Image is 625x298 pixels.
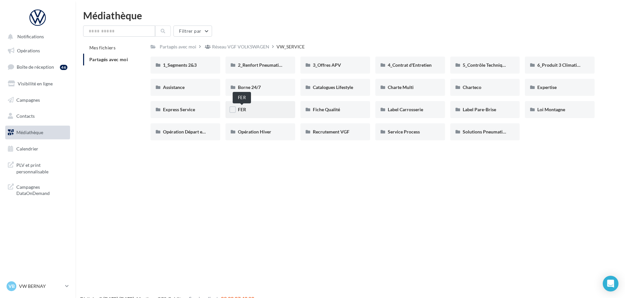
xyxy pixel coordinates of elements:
a: Calendrier [4,142,71,156]
span: Visibilité en ligne [18,81,53,86]
button: Filtrer par [173,26,212,37]
span: Notifications [17,34,44,40]
span: Opérations [17,48,40,53]
a: Boîte de réception46 [4,60,71,74]
a: Campagnes DataOnDemand [4,180,71,199]
span: Label Carrosserie [388,107,423,112]
div: 46 [60,65,67,70]
span: Fiche Qualité [313,107,340,112]
span: Catalogues Lifestyle [313,84,353,90]
span: 6_Produit 3 Climatisation [537,62,589,68]
span: Expertise [537,84,557,90]
span: Recrutement VGF [313,129,349,134]
div: Partagés avec moi [160,44,196,50]
span: 5_Contrôle Technique offert [463,62,520,68]
span: Solutions Pneumatiques [463,129,512,134]
div: Médiathèque [83,10,617,20]
span: Loi Montagne [537,107,565,112]
a: PLV et print personnalisable [4,158,71,177]
span: Boîte de réception [17,64,54,70]
span: PLV et print personnalisable [16,161,67,175]
span: 2_Renfort Pneumatiques [238,62,288,68]
div: Réseau VGF VOLKSWAGEN [212,44,269,50]
span: VB [9,283,15,289]
div: VW_SERVICE [277,44,305,50]
span: FER [238,107,246,112]
p: VW BERNAY [19,283,62,289]
span: Médiathèque [16,130,43,135]
span: Label Pare-Brise [463,107,496,112]
span: Service Process [388,129,420,134]
span: Mes fichiers [89,45,116,50]
a: Campagnes [4,93,71,107]
span: Assistance [163,84,185,90]
span: Contacts [16,113,35,119]
a: Médiathèque [4,126,71,139]
span: Charteco [463,84,481,90]
span: 3_Offres APV [313,62,341,68]
div: Open Intercom Messenger [603,276,618,291]
a: Opérations [4,44,71,58]
a: Visibilité en ligne [4,77,71,91]
a: VB VW BERNAY [5,280,70,292]
span: 4_Contrat d'Entretien [388,62,432,68]
div: FER [233,92,251,103]
span: Borne 24/7 [238,84,261,90]
span: Campagnes DataOnDemand [16,183,67,197]
span: Calendrier [16,146,38,151]
span: Campagnes [16,97,40,102]
a: Contacts [4,109,71,123]
span: Express Service [163,107,195,112]
span: Partagés avec moi [89,57,128,62]
span: Opération Hiver [238,129,271,134]
span: Opération Départ en Vacances [163,129,225,134]
span: 1_Segments 2&3 [163,62,197,68]
span: Charte Multi [388,84,414,90]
